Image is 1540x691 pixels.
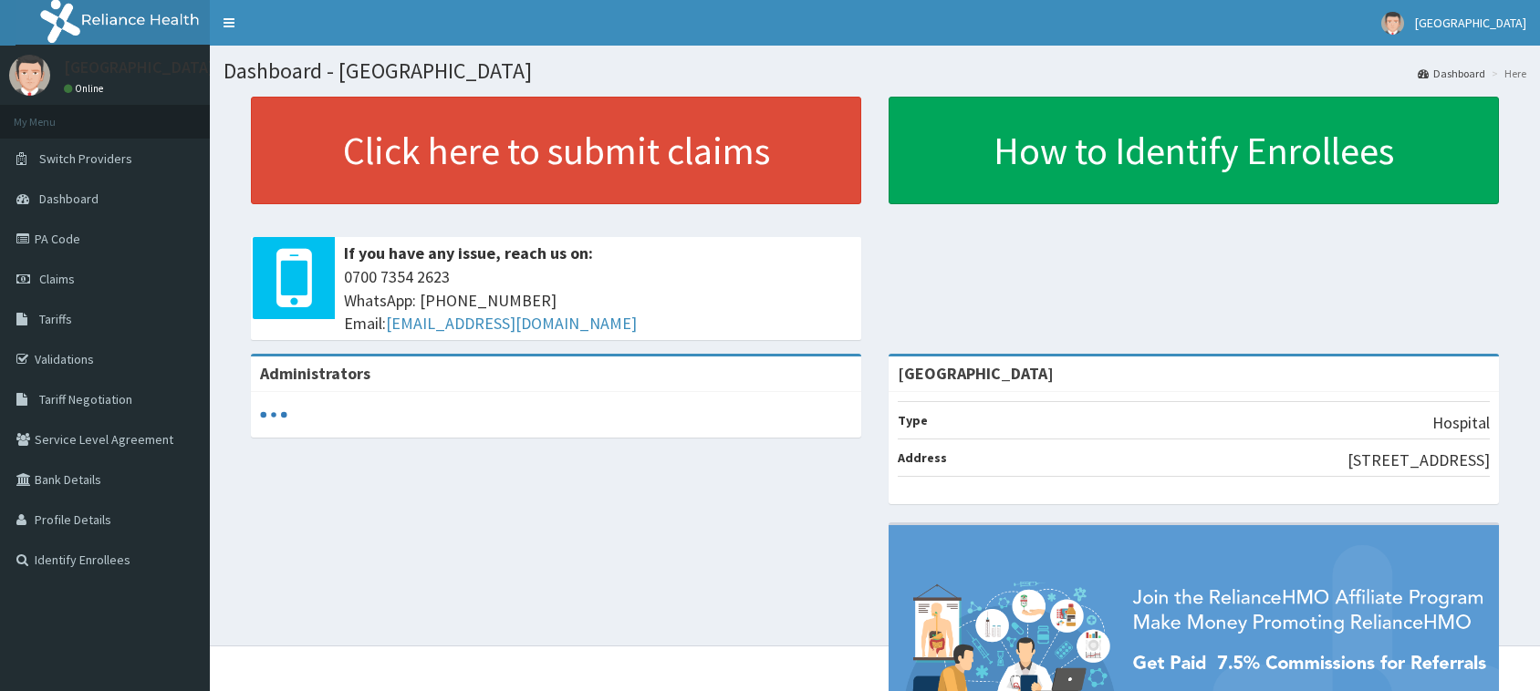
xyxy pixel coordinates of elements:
li: Here [1487,66,1526,81]
a: [EMAIL_ADDRESS][DOMAIN_NAME] [386,313,637,334]
b: If you have any issue, reach us on: [344,242,593,263]
b: Administrators [260,363,370,384]
a: Click here to submit claims [251,97,861,204]
b: Address [898,449,947,466]
span: Switch Providers [39,150,132,167]
a: How to Identify Enrollees [889,97,1499,204]
strong: [GEOGRAPHIC_DATA] [898,363,1054,384]
span: Dashboard [39,191,99,207]
span: Claims [39,271,75,287]
img: User Image [1381,12,1404,35]
span: 0700 7354 2623 WhatsApp: [PHONE_NUMBER] Email: [344,265,852,335]
a: Dashboard [1418,66,1485,81]
p: Hospital [1432,411,1490,435]
h1: Dashboard - [GEOGRAPHIC_DATA] [224,59,1526,83]
a: Online [64,82,108,95]
p: [GEOGRAPHIC_DATA] [64,59,214,76]
span: Tariffs [39,311,72,327]
span: Tariff Negotiation [39,391,132,407]
img: User Image [9,55,50,96]
span: [GEOGRAPHIC_DATA] [1415,15,1526,31]
svg: audio-loading [260,401,287,428]
b: Type [898,412,928,428]
p: [STREET_ADDRESS] [1347,449,1490,472]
